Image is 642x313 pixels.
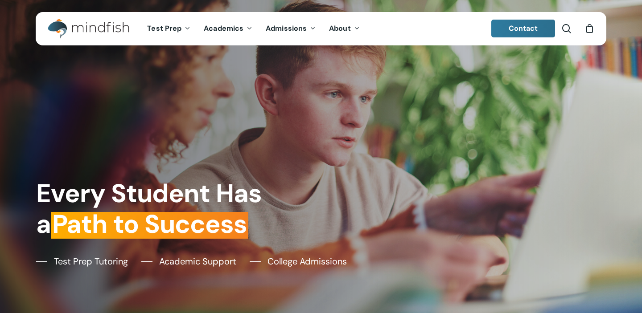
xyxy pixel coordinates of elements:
[36,178,315,240] h1: Every Student Has a
[159,255,236,268] span: Academic Support
[36,255,128,268] a: Test Prep Tutoring
[267,255,347,268] span: College Admissions
[51,207,248,241] em: Path to Success
[141,255,236,268] a: Academic Support
[259,25,322,33] a: Admissions
[204,24,243,33] span: Academics
[140,12,366,45] nav: Main Menu
[197,25,259,33] a: Academics
[250,255,347,268] a: College Admissions
[509,24,538,33] span: Contact
[147,24,181,33] span: Test Prep
[54,255,128,268] span: Test Prep Tutoring
[329,24,351,33] span: About
[36,12,606,45] header: Main Menu
[322,25,366,33] a: About
[491,20,556,37] a: Contact
[266,24,307,33] span: Admissions
[140,25,197,33] a: Test Prep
